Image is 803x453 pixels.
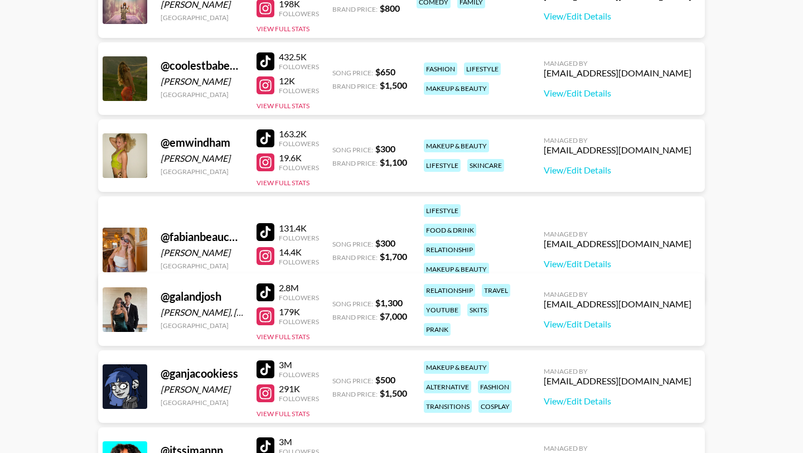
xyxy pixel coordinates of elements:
span: Song Price: [332,240,373,248]
span: Song Price: [332,69,373,77]
div: [GEOGRAPHIC_DATA] [161,13,243,22]
div: 2.8M [279,282,319,293]
div: Followers [279,163,319,172]
div: Followers [279,370,319,379]
div: 179K [279,306,319,317]
strong: $ 1,500 [380,388,407,398]
div: Followers [279,234,319,242]
strong: $ 650 [375,66,395,77]
div: lifestyle [424,159,461,172]
div: 3M [279,436,319,447]
div: 12K [279,75,319,86]
span: Song Price: [332,377,373,385]
div: Followers [279,62,319,71]
span: Brand Price: [332,390,378,398]
strong: $ 500 [375,374,395,385]
div: Followers [279,9,319,18]
strong: $ 1,700 [380,251,407,262]
div: makeup & beauty [424,82,489,95]
button: View Full Stats [257,332,309,341]
a: View/Edit Details [544,319,691,330]
div: skincare [467,159,504,172]
strong: $ 300 [375,143,395,154]
div: [PERSON_NAME], [GEOGRAPHIC_DATA] [161,307,243,318]
a: View/Edit Details [544,11,691,22]
div: [GEOGRAPHIC_DATA] [161,90,243,99]
div: cosplay [478,400,512,413]
div: relationship [424,243,475,256]
div: [EMAIL_ADDRESS][DOMAIN_NAME] [544,238,691,249]
a: View/Edit Details [544,258,691,269]
div: Followers [279,394,319,403]
a: View/Edit Details [544,88,691,99]
div: makeup & beauty [424,361,489,374]
button: View Full Stats [257,25,309,33]
div: prank [424,323,451,336]
div: alternative [424,380,471,393]
span: Brand Price: [332,159,378,167]
div: skits [467,303,489,316]
div: [GEOGRAPHIC_DATA] [161,262,243,270]
div: [PERSON_NAME] [161,384,243,395]
div: @ ganjacookiess [161,367,243,380]
div: [PERSON_NAME] [161,76,243,87]
div: relationship [424,284,475,297]
div: Followers [279,139,319,148]
div: lifestyle [424,204,461,217]
a: View/Edit Details [544,396,691,407]
div: @ galandjosh [161,290,243,303]
div: lifestyle [464,62,501,75]
span: Song Price: [332,146,373,154]
button: View Full Stats [257,102,309,110]
button: View Full Stats [257,409,309,418]
div: [PERSON_NAME] [161,247,243,258]
div: 163.2K [279,128,319,139]
div: Managed By [544,290,691,298]
div: [GEOGRAPHIC_DATA] [161,398,243,407]
div: [GEOGRAPHIC_DATA] [161,321,243,330]
span: Brand Price: [332,82,378,90]
strong: $ 7,000 [380,311,407,321]
div: [GEOGRAPHIC_DATA] [161,167,243,176]
strong: $ 800 [380,3,400,13]
div: 14.4K [279,247,319,258]
div: [EMAIL_ADDRESS][DOMAIN_NAME] [544,298,691,310]
strong: $ 1,100 [380,157,407,167]
div: @ emwindham [161,136,243,150]
div: makeup & beauty [424,139,489,152]
div: [EMAIL_ADDRESS][DOMAIN_NAME] [544,144,691,156]
div: 291K [279,383,319,394]
div: [EMAIL_ADDRESS][DOMAIN_NAME] [544,68,691,79]
div: Managed By [544,367,691,375]
div: [PERSON_NAME] [161,153,243,164]
div: Followers [279,86,319,95]
div: Followers [279,293,319,302]
div: 19.6K [279,152,319,163]
div: fashion [424,62,457,75]
strong: $ 1,500 [380,80,407,90]
div: 131.4K [279,223,319,234]
div: transitions [424,400,472,413]
button: View Full Stats [257,179,309,187]
span: Song Price: [332,300,373,308]
div: Managed By [544,59,691,68]
div: [EMAIL_ADDRESS][DOMAIN_NAME] [544,375,691,387]
div: 3M [279,359,319,370]
div: @ fabianbeaucoudrayy [161,230,243,244]
div: Managed By [544,230,691,238]
button: View Full Stats [257,273,309,281]
div: Followers [279,258,319,266]
span: Brand Price: [332,5,378,13]
div: makeup & beauty [424,263,489,276]
div: food & drink [424,224,476,237]
div: travel [482,284,510,297]
div: Managed By [544,136,691,144]
a: View/Edit Details [544,165,691,176]
span: Brand Price: [332,313,378,321]
strong: $ 1,300 [375,297,403,308]
div: Managed By [544,444,691,452]
div: youtube [424,303,461,316]
div: fashion [478,380,511,393]
div: @ coolestbabeoutthere [161,59,243,73]
div: Followers [279,317,319,326]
